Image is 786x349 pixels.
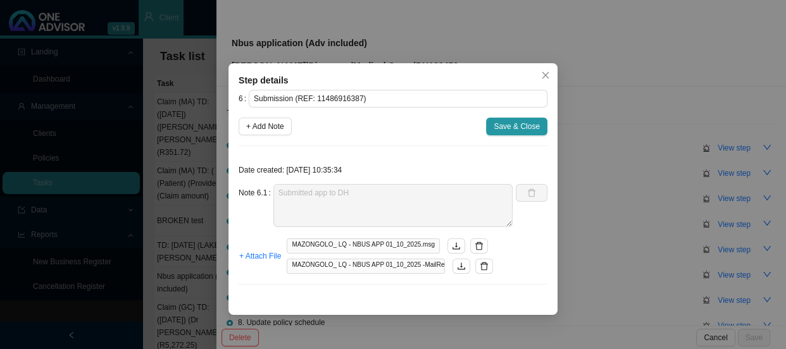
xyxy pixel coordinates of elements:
[475,242,483,250] span: delete
[239,118,292,135] button: + Add Note
[273,184,513,227] textarea: Submitted app to DH
[287,259,445,274] span: MAZONGOLO_ LQ - NBUS APP 01_10_2025 -MailRef#3627712097#-.msg
[239,184,273,202] label: Note 6.1
[287,238,439,254] span: MAZONGOLO_ LQ - NBUS APP 01_10_2025.msg
[239,90,249,107] label: 6
[239,247,282,265] button: + Attach File
[486,118,547,135] button: Save & Close
[541,71,550,80] span: close
[239,73,547,87] div: Step details
[452,242,461,250] span: download
[239,250,281,262] span: + Attach File
[457,262,466,271] span: download
[537,66,554,84] button: Close
[246,120,284,133] span: + Add Note
[480,262,489,271] span: delete
[494,120,540,133] span: Save & Close
[239,164,547,176] p: Date created: [DATE] 10:35:34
